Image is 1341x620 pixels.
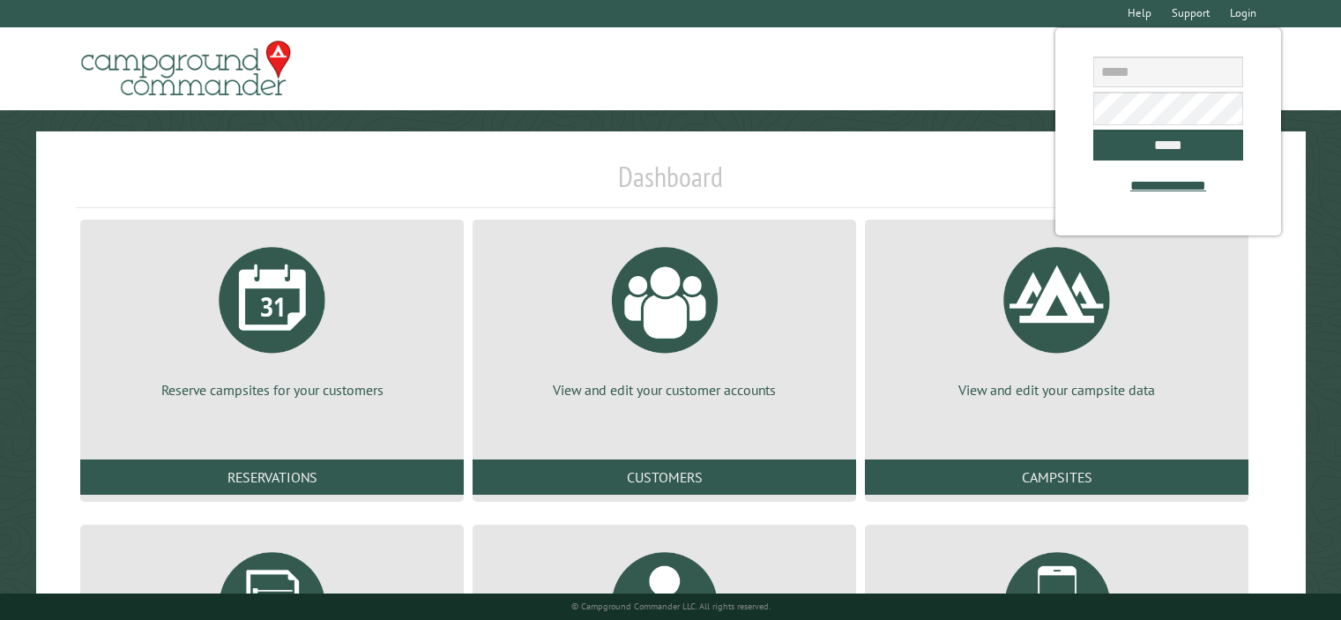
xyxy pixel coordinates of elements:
[494,234,835,400] a: View and edit your customer accounts
[76,160,1265,208] h1: Dashboard
[473,459,856,495] a: Customers
[886,234,1227,400] a: View and edit your campsite data
[101,234,443,400] a: Reserve campsites for your customers
[101,380,443,400] p: Reserve campsites for your customers
[571,601,771,612] small: © Campground Commander LLC. All rights reserved.
[886,380,1227,400] p: View and edit your campsite data
[865,459,1248,495] a: Campsites
[80,459,464,495] a: Reservations
[76,34,296,103] img: Campground Commander
[494,380,835,400] p: View and edit your customer accounts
